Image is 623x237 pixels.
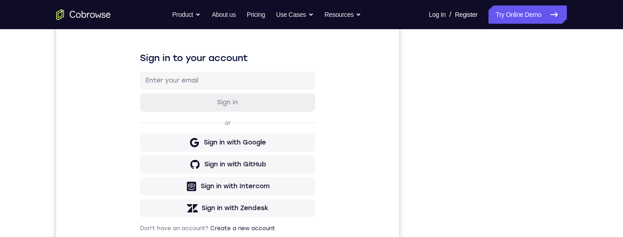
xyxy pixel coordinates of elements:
button: Use Cases [276,5,313,24]
div: Sign in with GitHub [148,171,210,180]
a: Register [455,5,478,24]
button: Sign in with Google [84,144,259,163]
h1: Sign in to your account [84,62,259,75]
a: Go to the home page [56,9,111,20]
a: Try Online Demo [488,5,567,24]
input: Enter your email [89,87,254,96]
a: Pricing [247,5,265,24]
div: Sign in with Intercom [145,193,213,202]
p: or [167,130,177,138]
div: Sign in with Google [148,149,210,158]
div: Sign in with Zendesk [145,215,213,224]
span: / [449,9,451,20]
a: About us [212,5,235,24]
button: Product [172,5,201,24]
button: Sign in with Zendesk [84,210,259,228]
button: Sign in with Intercom [84,188,259,206]
button: Sign in [84,104,259,123]
a: Log In [429,5,446,24]
button: Resources [325,5,362,24]
button: Sign in with GitHub [84,166,259,185]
